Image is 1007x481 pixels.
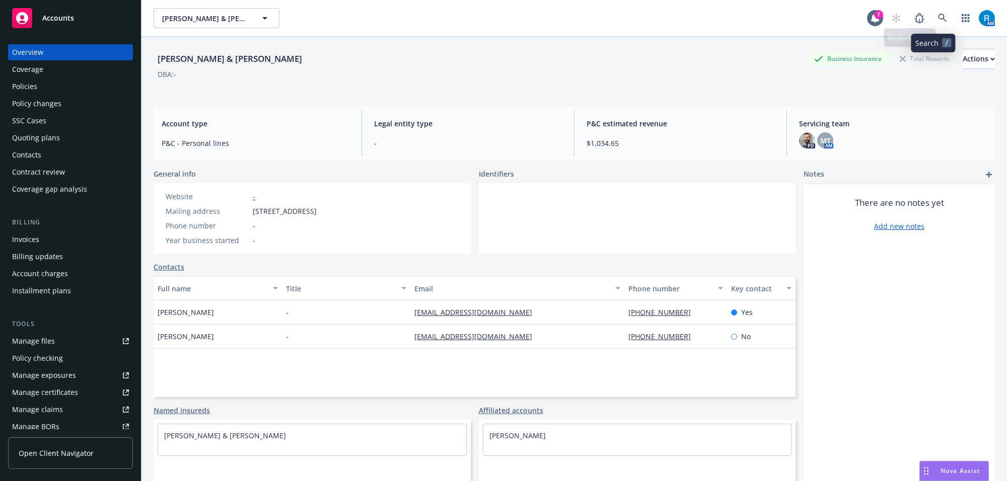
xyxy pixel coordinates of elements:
button: Title [282,276,410,300]
div: Billing updates [12,249,63,265]
span: Identifiers [479,169,514,179]
span: There are no notes yet [855,197,944,209]
a: Start snowing [886,8,906,28]
span: [STREET_ADDRESS] [253,206,317,216]
div: DBA: - [158,69,176,79]
a: Account charges [8,266,133,282]
div: Actions [963,49,995,68]
div: Manage certificates [12,384,78,400]
button: Key contact [727,276,796,300]
a: Affiliated accounts [479,405,543,416]
div: Manage claims [12,402,63,418]
button: Nova Assist [919,461,989,481]
a: Accounts [8,4,133,32]
span: - [286,307,289,317]
div: Title [286,283,395,294]
a: Manage certificates [8,384,133,400]
span: MT [820,135,831,146]
div: Policy changes [12,96,61,112]
a: [EMAIL_ADDRESS][DOMAIN_NAME] [414,332,540,341]
img: photo [979,10,995,26]
a: Contacts [154,262,184,272]
div: Tools [8,319,133,329]
a: Overview [8,44,133,60]
a: Manage claims [8,402,133,418]
div: Quoting plans [12,130,60,146]
span: Legal entity type [374,118,562,129]
span: - [253,220,255,231]
a: Invoices [8,231,133,248]
div: Billing [8,217,133,227]
a: [PERSON_NAME] & [PERSON_NAME] [164,431,286,440]
div: [PERSON_NAME] & [PERSON_NAME] [154,52,306,65]
a: [PHONE_NUMBER] [628,332,699,341]
button: Phone number [624,276,727,300]
span: Yes [741,307,753,317]
a: Coverage [8,61,133,77]
div: Manage files [12,333,55,349]
a: Named insureds [154,405,210,416]
div: Coverage [12,61,43,77]
div: Manage exposures [12,367,76,383]
div: Policy checking [12,350,63,366]
div: Mailing address [166,206,249,216]
div: Email [414,283,609,294]
a: [EMAIL_ADDRESS][DOMAIN_NAME] [414,307,540,317]
a: [PERSON_NAME] [489,431,546,440]
a: Search [932,8,953,28]
div: Policies [12,78,37,95]
div: SSC Cases [12,113,46,129]
a: Quoting plans [8,130,133,146]
div: Phone number [166,220,249,231]
div: Contacts [12,147,41,163]
span: General info [154,169,196,179]
span: No [741,331,751,342]
span: Accounts [42,14,74,22]
a: Installment plans [8,283,133,299]
div: Account charges [12,266,68,282]
div: Key contact [731,283,780,294]
div: Website [166,191,249,202]
a: Policies [8,78,133,95]
div: Overview [12,44,43,60]
a: Policy checking [8,350,133,366]
button: Email [410,276,624,300]
a: Billing updates [8,249,133,265]
span: Servicing team [799,118,987,129]
a: add [983,169,995,181]
a: Report a Bug [909,8,929,28]
div: Phone number [628,283,712,294]
span: Open Client Navigator [19,448,94,458]
a: [PHONE_NUMBER] [628,307,699,317]
div: Invoices [12,231,39,248]
span: Account type [162,118,349,129]
div: Year business started [166,235,249,246]
div: Installment plans [12,283,71,299]
a: SSC Cases [8,113,133,129]
span: [PERSON_NAME] [158,331,214,342]
a: Manage files [8,333,133,349]
a: - [253,192,255,201]
span: - [253,235,255,246]
a: Coverage gap analysis [8,181,133,197]
div: Full name [158,283,267,294]
a: Switch app [956,8,976,28]
a: Manage exposures [8,367,133,383]
div: Manage BORs [12,419,59,435]
span: $1,034.65 [587,138,774,148]
button: Actions [963,49,995,69]
button: Full name [154,276,282,300]
a: Policy changes [8,96,133,112]
span: [PERSON_NAME] & [PERSON_NAME] [162,13,249,24]
span: - [374,138,562,148]
span: - [286,331,289,342]
a: Contract review [8,164,133,180]
div: Drag to move [920,461,932,480]
div: Total Rewards [895,52,955,65]
a: Manage BORs [8,419,133,435]
span: Notes [804,169,824,181]
img: photo [799,132,815,148]
span: P&C estimated revenue [587,118,774,129]
a: Contacts [8,147,133,163]
span: P&C - Personal lines [162,138,349,148]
